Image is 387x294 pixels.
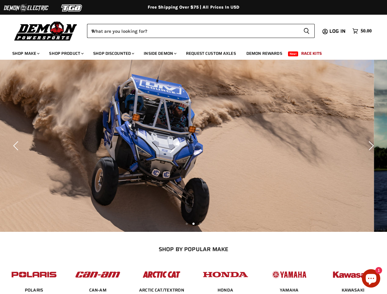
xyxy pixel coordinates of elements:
[8,47,43,60] a: Shop Make
[186,223,188,225] li: Page dot 1
[44,47,87,60] a: Shop Product
[360,269,382,289] inbox-online-store-chat: Shopify online store chat
[74,265,122,284] img: POPULAR_MAKE_logo_1_adc20308-ab24-48c4-9fac-e3c1a623d575.jpg
[202,265,249,284] img: POPULAR_MAKE_logo_4_4923a504-4bac-4306-a1be-165a52280178.jpg
[8,246,380,252] h2: SHOP BY POPULAR MAKE
[218,287,233,293] a: HONDA
[297,47,326,60] a: Race Kits
[139,287,184,293] span: ARCTIC CAT/TEXTRON
[192,223,195,225] li: Page dot 2
[87,24,298,38] input: When autocomplete results are available use up and down arrows to review and enter to select
[199,223,201,225] li: Page dot 3
[87,24,315,38] form: Product
[242,47,287,60] a: Demon Rewards
[8,45,370,60] ul: Main menu
[12,20,79,42] img: Demon Powersports
[25,287,43,293] a: POLARIS
[10,265,58,284] img: POPULAR_MAKE_logo_2_dba48cf1-af45-46d4-8f73-953a0f002620.jpg
[138,265,185,284] img: POPULAR_MAKE_logo_3_027535af-6171-4c5e-a9bc-f0eccd05c5d6.jpg
[3,2,49,14] img: Demon Electric Logo 2
[265,265,313,284] img: POPULAR_MAKE_logo_5_20258e7f-293c-4aac-afa8-159eaa299126.jpg
[89,287,107,293] a: CAN-AM
[280,287,299,293] a: YAMAHA
[218,287,233,293] span: HONDA
[298,24,315,38] button: Search
[329,27,346,35] span: Log in
[49,2,95,14] img: TGB Logo 2
[364,140,376,152] button: Next
[342,287,364,293] span: KAWASAKI
[181,47,241,60] a: Request Custom Axles
[342,287,364,293] a: KAWASAKI
[25,287,43,293] span: POLARIS
[288,51,298,56] span: New!
[327,28,349,34] a: Log in
[89,287,107,293] span: CAN-AM
[361,28,372,34] span: $0.00
[89,47,138,60] a: Shop Discounted
[139,47,180,60] a: Inside Demon
[139,287,184,293] a: ARCTIC CAT/TEXTRON
[329,265,377,284] img: POPULAR_MAKE_logo_6_76e8c46f-2d1e-4ecc-b320-194822857d41.jpg
[280,287,299,293] span: YAMAHA
[11,140,23,152] button: Previous
[349,27,375,36] a: $0.00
